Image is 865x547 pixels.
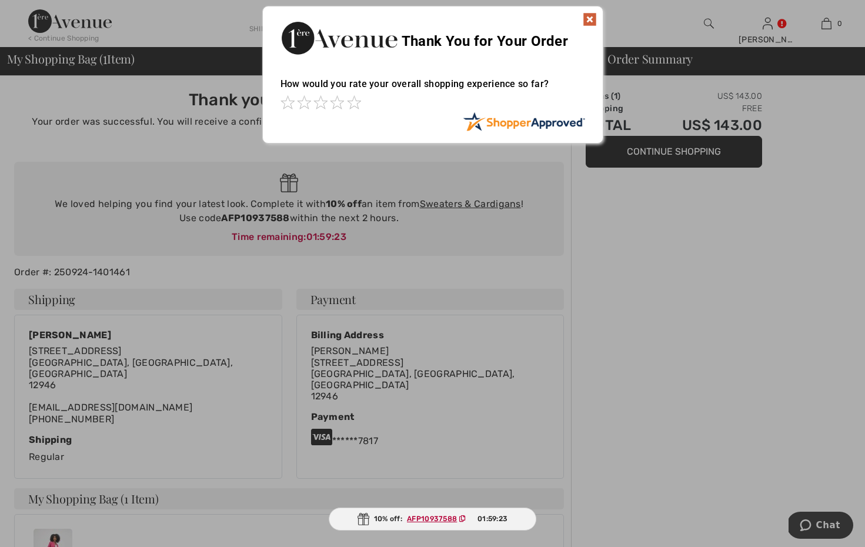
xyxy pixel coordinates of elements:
[329,508,537,531] div: 10% off:
[583,12,597,26] img: x
[477,513,507,524] span: 01:59:23
[402,33,568,49] span: Thank You for Your Order
[358,513,369,525] img: Gift.svg
[280,66,585,112] div: How would you rate your overall shopping experience so far?
[280,18,398,58] img: Thank You for Your Order
[28,8,52,19] span: Chat
[407,515,457,523] ins: AFP10937588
